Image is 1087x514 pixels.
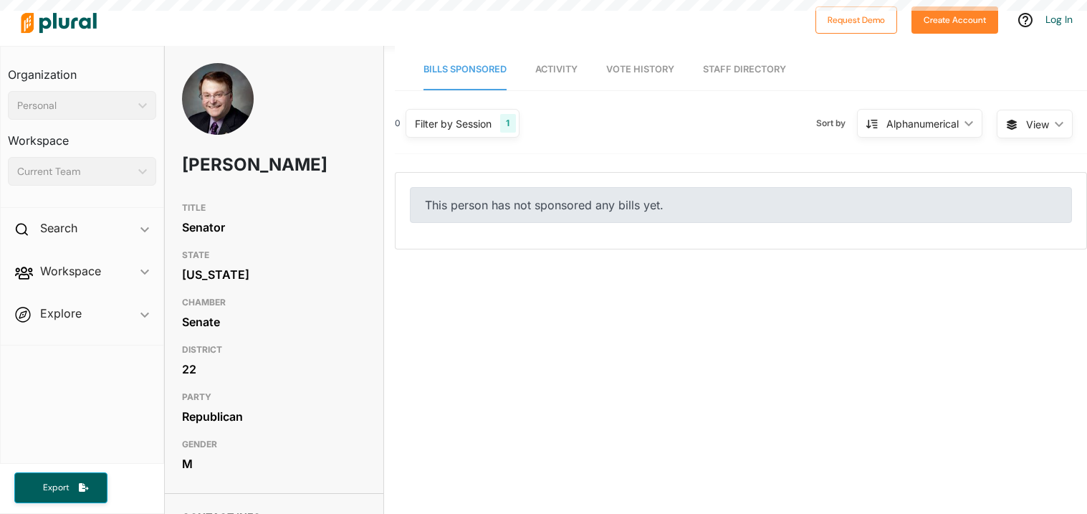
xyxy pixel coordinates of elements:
[182,63,254,158] img: Headshot of Brian Birdwell
[182,216,366,238] div: Senator
[415,116,492,131] div: Filter by Session
[182,294,366,311] h3: CHAMBER
[815,6,897,34] button: Request Demo
[1045,13,1073,26] a: Log In
[182,436,366,453] h3: GENDER
[8,120,156,151] h3: Workspace
[182,406,366,427] div: Republican
[182,358,366,380] div: 22
[423,64,507,75] span: Bills Sponsored
[816,117,857,130] span: Sort by
[182,389,366,406] h3: PARTY
[182,143,292,186] h1: [PERSON_NAME]
[886,116,959,131] div: Alphanumerical
[911,11,998,27] a: Create Account
[395,117,401,130] div: 0
[606,64,674,75] span: Vote History
[14,472,107,503] button: Export
[606,49,674,90] a: Vote History
[182,247,366,264] h3: STATE
[1026,117,1049,132] span: View
[8,54,156,85] h3: Organization
[911,6,998,34] button: Create Account
[33,482,79,494] span: Export
[815,11,897,27] a: Request Demo
[17,164,133,179] div: Current Team
[182,199,366,216] h3: TITLE
[703,49,786,90] a: Staff Directory
[423,49,507,90] a: Bills Sponsored
[182,453,366,475] div: M
[410,187,1072,223] div: This person has not sponsored any bills yet.
[17,98,133,113] div: Personal
[182,264,366,285] div: [US_STATE]
[535,49,578,90] a: Activity
[182,311,366,333] div: Senate
[500,114,515,133] div: 1
[182,341,366,358] h3: DISTRICT
[535,64,578,75] span: Activity
[40,220,77,236] h2: Search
